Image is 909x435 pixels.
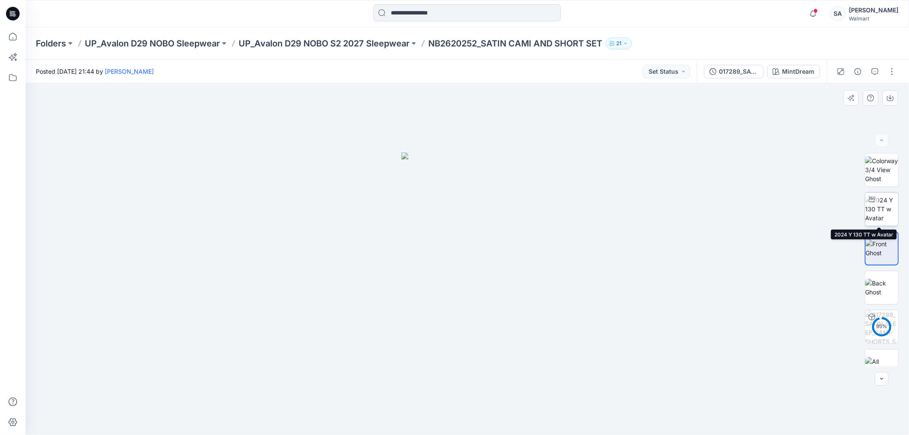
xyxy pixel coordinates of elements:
[36,37,66,49] a: Folders
[239,37,410,49] a: UP_Avalon D29 NOBO S2 2027 Sleepwear
[36,67,154,76] span: Posted [DATE] 21:44 by
[767,65,820,78] button: MintDream
[871,323,892,330] div: 95 %
[866,239,898,257] img: Front Ghost
[865,357,898,375] img: All colorways
[704,65,764,78] button: 017289_SATIN_SLEEP_CAMI-SHORTS_SET
[85,37,220,49] a: UP_Avalon D29 NOBO Sleepwear
[865,279,898,297] img: Back Ghost
[830,6,846,21] div: SA
[849,15,898,22] div: Walmart
[616,39,621,48] p: 21
[865,310,898,343] img: 017289_SATIN_SLEEP_CAMI-SHORTS_SET MintDream
[719,67,758,76] div: 017289_SATIN_SLEEP_CAMI-SHORTS_SET
[428,37,602,49] p: NB2620252_SATIN CAMI AND SHORT SET
[849,5,898,15] div: [PERSON_NAME]
[865,156,898,183] img: Colorway 3/4 View Ghost
[851,65,865,78] button: Details
[865,196,898,222] img: 2024 Y 130 TT w Avatar
[782,67,814,76] div: MintDream
[606,37,632,49] button: 21
[105,68,154,75] a: [PERSON_NAME]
